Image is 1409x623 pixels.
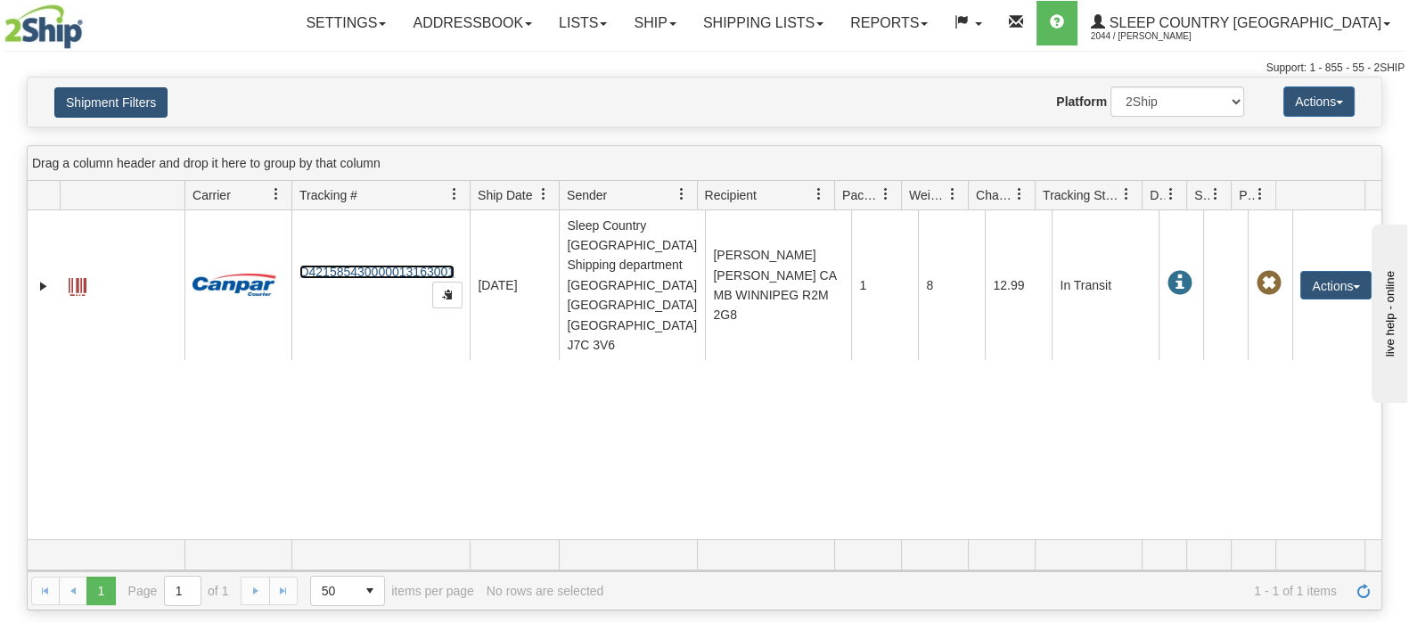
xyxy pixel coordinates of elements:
a: Carrier filter column settings [261,179,291,209]
button: Actions [1283,86,1355,117]
td: [DATE] [470,210,559,360]
img: logo2044.jpg [4,4,83,49]
a: Sleep Country [GEOGRAPHIC_DATA] 2044 / [PERSON_NAME] [1077,1,1404,45]
div: live help - online [13,15,165,29]
a: Shipping lists [690,1,837,45]
a: Expand [35,277,53,295]
span: Page 1 [86,577,115,605]
span: Page sizes drop down [310,576,385,606]
a: Ship Date filter column settings [528,179,559,209]
span: Charge [976,186,1013,204]
span: In Transit [1167,271,1192,296]
div: Support: 1 - 855 - 55 - 2SHIP [4,61,1405,76]
img: 14 - Canpar [193,274,276,296]
span: Ship Date [478,186,532,204]
a: Packages filter column settings [871,179,901,209]
span: Sleep Country [GEOGRAPHIC_DATA] [1105,15,1381,30]
span: Shipment Issues [1194,186,1209,204]
span: Packages [842,186,880,204]
a: Shipment Issues filter column settings [1200,179,1231,209]
a: Tracking # filter column settings [439,179,470,209]
div: grid grouping header [28,146,1381,181]
button: Copy to clipboard [432,282,463,308]
button: Shipment Filters [54,87,168,118]
a: Refresh [1349,577,1378,605]
label: Platform [1056,93,1107,111]
span: 50 [322,582,345,600]
span: Carrier [193,186,231,204]
span: Page of 1 [128,576,229,606]
td: 12.99 [985,210,1052,360]
a: Sender filter column settings [667,179,697,209]
span: Pickup Not Assigned [1256,271,1281,296]
a: Settings [292,1,399,45]
span: Recipient [705,186,757,204]
span: items per page [310,576,474,606]
td: In Transit [1052,210,1159,360]
span: Delivery Status [1150,186,1165,204]
button: Actions [1300,271,1372,299]
iframe: chat widget [1368,220,1407,402]
a: Ship [620,1,689,45]
span: select [356,577,384,605]
td: Sleep Country [GEOGRAPHIC_DATA] Shipping department [GEOGRAPHIC_DATA] [GEOGRAPHIC_DATA] [GEOGRAPH... [559,210,705,360]
span: Sender [567,186,607,204]
a: Weight filter column settings [938,179,968,209]
div: No rows are selected [487,584,604,598]
a: Label [69,270,86,299]
td: 8 [918,210,985,360]
a: Lists [545,1,620,45]
a: Charge filter column settings [1004,179,1035,209]
span: 2044 / [PERSON_NAME] [1091,28,1225,45]
span: Tracking Status [1043,186,1120,204]
a: Tracking Status filter column settings [1111,179,1142,209]
td: [PERSON_NAME] [PERSON_NAME] CA MB WINNIPEG R2M 2G8 [705,210,851,360]
a: Delivery Status filter column settings [1156,179,1186,209]
span: Weight [909,186,946,204]
a: Pickup Status filter column settings [1245,179,1275,209]
span: Tracking # [299,186,357,204]
span: 1 - 1 of 1 items [616,584,1337,598]
input: Page 1 [165,577,201,605]
a: Recipient filter column settings [804,179,834,209]
a: Reports [837,1,941,45]
a: Addressbook [399,1,545,45]
span: Pickup Status [1239,186,1254,204]
td: 1 [851,210,918,360]
a: D421585430000013163001 [299,265,455,279]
